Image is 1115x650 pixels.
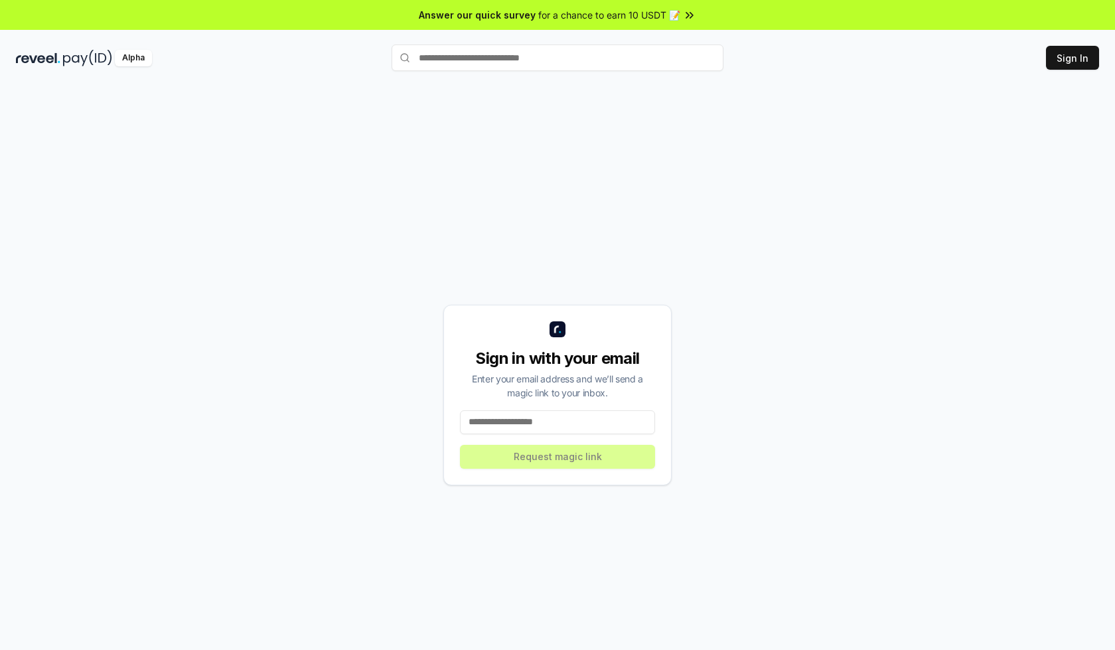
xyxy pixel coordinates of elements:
[550,321,565,337] img: logo_small
[115,50,152,66] div: Alpha
[538,8,680,22] span: for a chance to earn 10 USDT 📝
[460,372,655,400] div: Enter your email address and we’ll send a magic link to your inbox.
[63,50,112,66] img: pay_id
[460,348,655,369] div: Sign in with your email
[1046,46,1099,70] button: Sign In
[419,8,536,22] span: Answer our quick survey
[16,50,60,66] img: reveel_dark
